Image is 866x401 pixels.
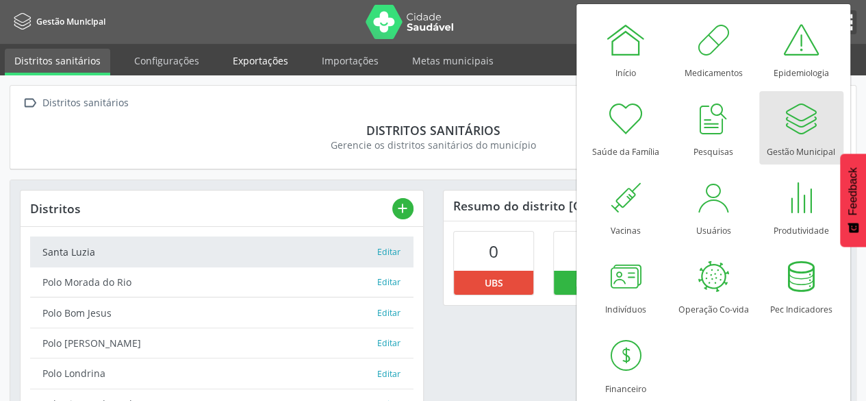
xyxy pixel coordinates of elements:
[672,249,756,322] a: Operação Co-vida
[392,198,413,219] button: add
[759,91,843,165] a: Gestão Municipal
[42,275,377,289] div: Polo Morada do Rio
[30,267,413,297] a: Polo Morada do Rio Editar
[377,337,401,350] button: Editar
[30,201,392,216] div: Distritos
[584,249,668,322] a: Indivíduos
[840,154,866,247] button: Feedback - Mostrar pesquisa
[29,138,837,152] div: Gerencie os distritos sanitários do município
[30,328,413,359] a: Polo [PERSON_NAME] Editar
[377,367,401,381] button: Editar
[42,366,377,380] div: Polo Londrina
[5,49,110,75] a: Distritos sanitários
[377,306,401,320] button: Editar
[847,167,859,215] span: Feedback
[29,123,837,138] div: Distritos sanitários
[223,49,298,73] a: Exportações
[672,91,756,165] a: Pesquisas
[584,170,668,243] a: Vacinas
[312,49,388,73] a: Importações
[377,276,401,289] button: Editar
[42,336,377,350] div: Polo [PERSON_NAME]
[759,249,843,322] a: Pec Indicadores
[30,359,413,389] a: Polo Londrina Editar
[403,49,503,73] a: Metas municipais
[40,93,131,113] div: Distritos sanitários
[125,49,209,73] a: Configurações
[42,306,377,320] div: Polo Bom Jesus
[30,297,413,328] a: Polo Bom Jesus Editar
[584,91,668,165] a: Saúde da Família
[672,12,756,86] a: Medicamentos
[20,93,40,113] i: 
[759,12,843,86] a: Epidemiologia
[489,240,498,263] span: 0
[759,170,843,243] a: Produtividade
[584,12,668,86] a: Início
[42,245,377,259] div: Santa Luzia
[672,170,756,243] a: Usuários
[377,245,401,259] button: Editar
[444,191,846,221] div: Resumo do distrito [GEOGRAPHIC_DATA]
[30,236,413,267] a: Santa Luzia Editar
[10,10,105,33] a: Gestão Municipal
[36,16,105,27] span: Gestão Municipal
[395,201,410,216] i: add
[20,93,131,113] a:  Distritos sanitários
[484,276,502,290] span: UBS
